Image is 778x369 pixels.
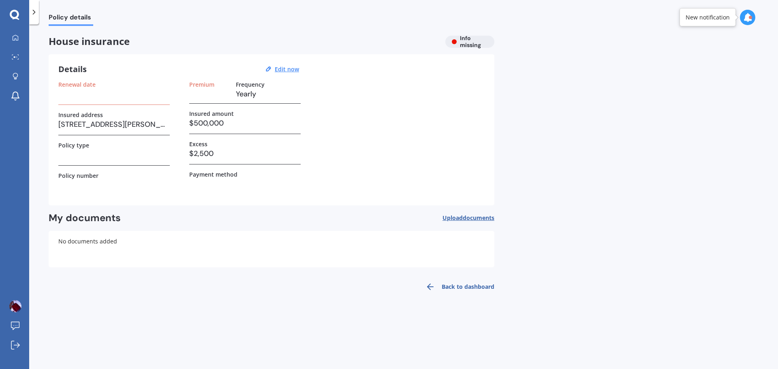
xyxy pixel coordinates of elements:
[189,171,237,178] label: Payment method
[189,141,207,147] label: Excess
[272,66,301,73] button: Edit now
[58,142,89,149] label: Policy type
[275,65,299,73] u: Edit now
[236,88,301,100] h3: Yearly
[58,81,96,88] label: Renewal date
[49,36,439,47] span: House insurance
[58,172,98,179] label: Policy number
[421,277,494,296] a: Back to dashboard
[442,215,494,221] span: Upload
[58,111,103,118] label: Insured address
[49,212,121,224] h2: My documents
[189,81,214,88] label: Premium
[189,110,234,117] label: Insured amount
[463,214,494,222] span: documents
[189,117,301,129] h3: $500,000
[58,64,87,75] h3: Details
[49,13,93,24] span: Policy details
[442,212,494,224] button: Uploaddocuments
[189,147,301,160] h3: $2,500
[686,13,730,21] div: New notification
[236,81,265,88] label: Frequency
[9,300,21,312] img: ACg8ocLY-xyq4VOT6fwVD4Ik9J5gvQLZxiHYJvRTDQj4mrWFByDXIAk=s96-c
[58,118,170,130] h3: [STREET_ADDRESS][PERSON_NAME]
[49,231,494,267] div: No documents added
